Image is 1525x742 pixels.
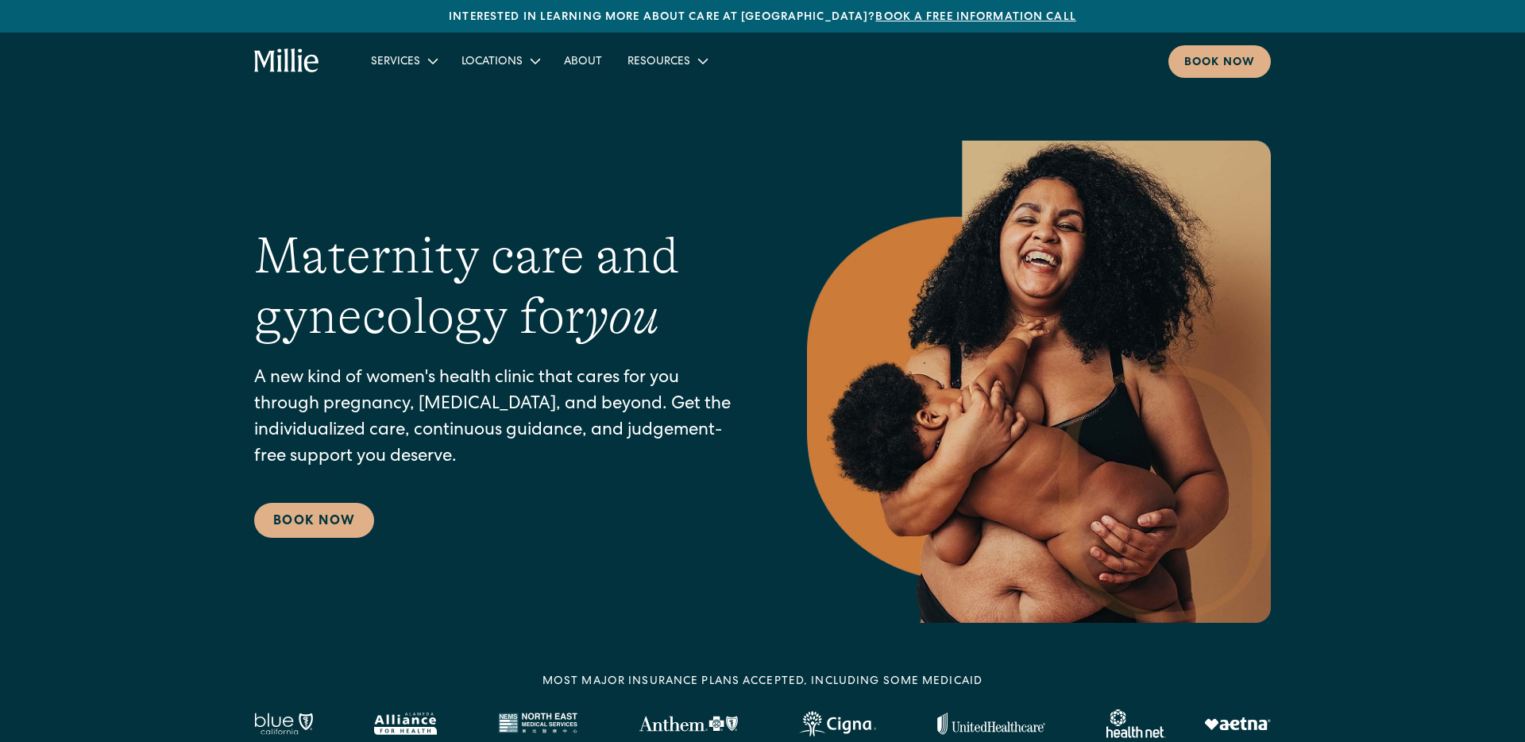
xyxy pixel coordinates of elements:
[1184,55,1255,71] div: Book now
[807,141,1271,623] img: Smiling mother with her baby in arms, celebrating body positivity and the nurturing bond of postp...
[937,713,1045,735] img: United Healthcare logo
[551,48,615,74] a: About
[585,288,659,345] em: you
[498,713,577,735] img: North East Medical Services logo
[542,674,983,690] div: MOST MAJOR INSURANCE PLANS ACCEPTED, INCLUDING some MEDICAID
[627,54,690,71] div: Resources
[1106,709,1166,738] img: Healthnet logo
[254,366,743,471] p: A new kind of women's health clinic that cares for you through pregnancy, [MEDICAL_DATA], and bey...
[639,716,738,732] img: Anthem Logo
[254,713,313,735] img: Blue California logo
[799,711,876,736] img: Cigna logo
[461,54,523,71] div: Locations
[254,48,320,74] a: home
[875,12,1075,23] a: Book a free information call
[358,48,449,74] div: Services
[254,503,374,538] a: Book Now
[254,226,743,348] h1: Maternity care and gynecology for
[1204,717,1271,730] img: Aetna logo
[449,48,551,74] div: Locations
[374,713,437,735] img: Alameda Alliance logo
[371,54,420,71] div: Services
[615,48,719,74] div: Resources
[1168,45,1271,78] a: Book now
